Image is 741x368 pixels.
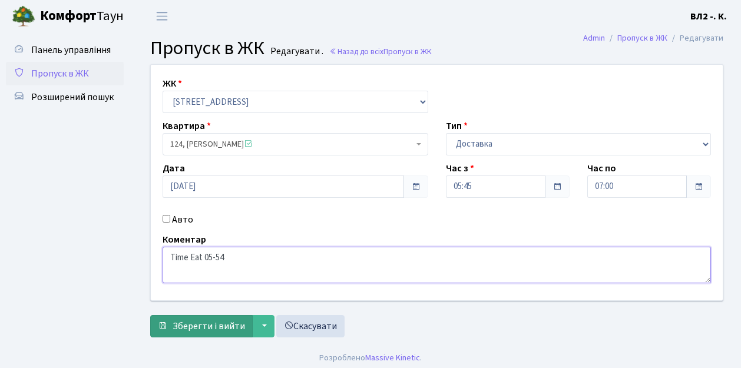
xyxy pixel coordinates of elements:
span: Пропуск в ЖК [31,67,89,80]
span: Зберегти і вийти [173,320,245,333]
a: Розширений пошук [6,85,124,109]
span: Розширений пошук [31,91,114,104]
a: Admin [583,32,605,44]
label: ЖК [163,77,182,91]
small: Редагувати . [268,46,323,57]
label: Авто [172,213,193,227]
b: ВЛ2 -. К. [690,10,727,23]
a: Скасувати [276,315,345,337]
a: Панель управління [6,38,124,62]
span: Панель управління [31,44,111,57]
span: Таун [40,6,124,26]
button: Переключити навігацію [147,6,177,26]
label: Коментар [163,233,206,247]
a: Massive Kinetic [365,352,420,364]
label: Час по [587,161,616,175]
label: Дата [163,161,185,175]
label: Час з [446,161,474,175]
a: Пропуск в ЖК [6,62,124,85]
b: Комфорт [40,6,97,25]
nav: breadcrumb [565,26,741,51]
a: Пропуск в ЖК [617,32,667,44]
button: Зберегти і вийти [150,315,253,337]
span: 124, Денисенко Людмила Володимирівна <span class='la la-check-square text-success'></span> [170,138,413,150]
li: Редагувати [667,32,723,45]
label: Тип [446,119,468,133]
span: 124, Денисенко Людмила Володимирівна <span class='la la-check-square text-success'></span> [163,133,428,155]
a: Назад до всіхПропуск в ЖК [329,46,432,57]
span: Пропуск в ЖК [383,46,432,57]
div: Розроблено . [319,352,422,364]
img: logo.png [12,5,35,28]
span: Пропуск в ЖК [150,35,264,62]
label: Квартира [163,119,211,133]
a: ВЛ2 -. К. [690,9,727,24]
textarea: 05-54 [163,247,711,283]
